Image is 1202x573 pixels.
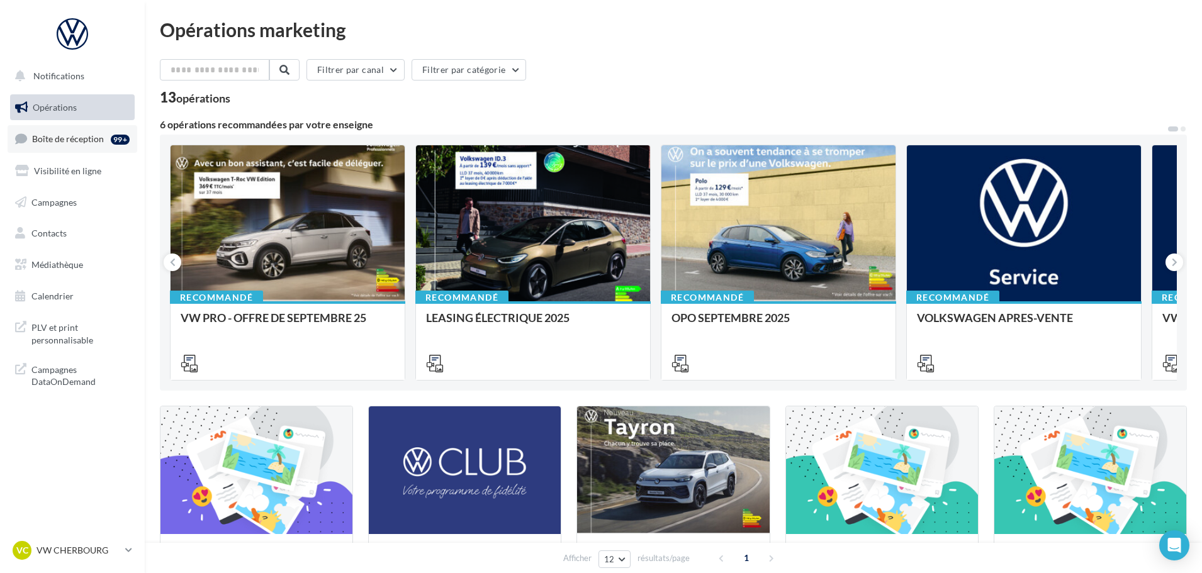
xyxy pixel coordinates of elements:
a: Calendrier [8,283,137,309]
div: VOLKSWAGEN APRES-VENTE [917,311,1131,337]
span: résultats/page [638,552,690,564]
a: Campagnes DataOnDemand [8,356,137,393]
a: Campagnes [8,189,137,216]
p: VW CHERBOURG [37,544,120,557]
a: Contacts [8,220,137,247]
div: Recommandé [661,291,754,304]
a: Boîte de réception99+ [8,125,137,152]
span: 1 [736,548,756,568]
div: VW PRO - OFFRE DE SEPTEMBRE 25 [181,311,395,337]
div: OPO SEPTEMBRE 2025 [671,311,885,337]
div: 13 [160,91,230,104]
span: Campagnes [31,196,77,207]
div: Open Intercom Messenger [1159,530,1189,560]
div: LEASING ÉLECTRIQUE 2025 [426,311,640,337]
a: PLV et print personnalisable [8,314,137,351]
button: 12 [598,550,631,568]
span: Médiathèque [31,259,83,270]
div: Opérations marketing [160,20,1187,39]
a: Opérations [8,94,137,121]
span: Campagnes DataOnDemand [31,361,130,388]
span: VC [16,544,28,557]
div: Recommandé [170,291,263,304]
span: Calendrier [31,291,74,301]
span: Visibilité en ligne [34,165,101,176]
div: opérations [176,92,230,104]
span: Opérations [33,102,77,113]
button: Filtrer par canal [306,59,405,81]
span: Notifications [33,70,84,81]
a: VC VW CHERBOURG [10,538,135,562]
span: 12 [604,554,615,564]
span: Contacts [31,228,67,238]
span: Afficher [563,552,592,564]
button: Filtrer par catégorie [412,59,526,81]
div: 6 opérations recommandées par votre enseigne [160,120,1167,130]
span: PLV et print personnalisable [31,319,130,346]
div: Recommandé [415,291,508,304]
a: Médiathèque [8,252,137,278]
button: Notifications [8,63,132,89]
div: Recommandé [906,291,999,304]
span: Boîte de réception [32,133,104,144]
a: Visibilité en ligne [8,158,137,184]
div: 99+ [111,135,130,145]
